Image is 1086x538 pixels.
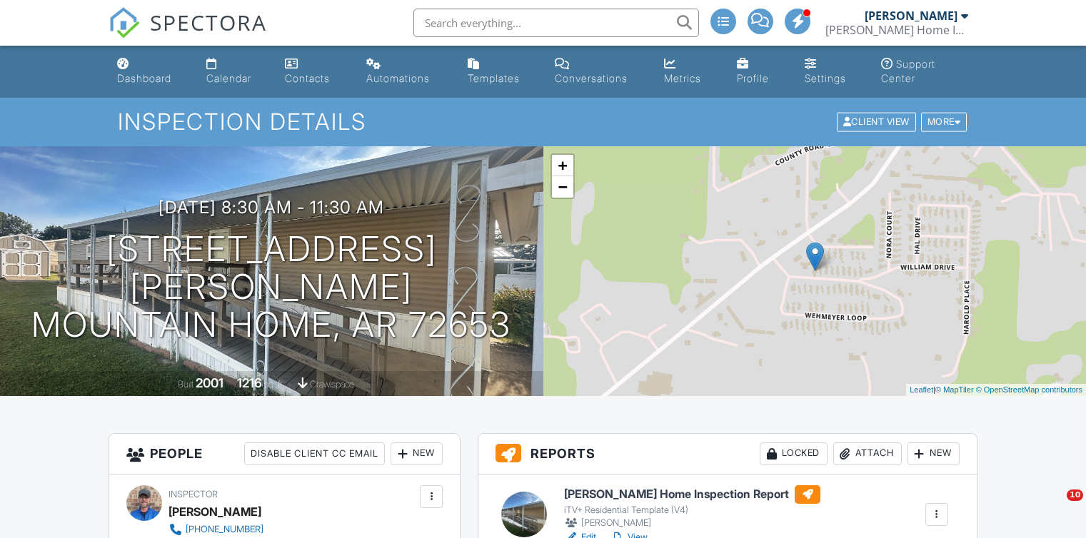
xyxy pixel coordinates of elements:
div: Calendar [206,72,251,84]
a: Conversations [549,51,648,92]
a: Settings [799,51,864,92]
a: © OpenStreetMap contributors [976,385,1082,394]
a: [PHONE_NUMBER] [169,522,333,537]
a: Support Center [875,51,975,92]
div: Automations [366,72,430,84]
div: [PERSON_NAME] [564,516,820,530]
div: Disable Client CC Email [244,442,385,465]
div: Support Center [881,58,935,84]
div: Dashboard [117,72,171,84]
div: Client View [837,113,916,132]
div: Attach [833,442,902,465]
div: Metrics [664,72,701,84]
a: Client View [835,116,920,126]
div: iTV+ Residential Template (V4) [564,504,820,516]
h3: Reports [478,434,977,474]
img: The Best Home Inspection Software - Spectora [109,7,140,39]
span: crawlspace [310,379,354,390]
input: Search everything... [413,9,699,37]
div: 2001 [196,375,223,390]
h1: [STREET_ADDRESS][PERSON_NAME] Mountain Home, AR 72653 [23,230,521,343]
span: 10 [1067,489,1083,501]
a: Zoom in [552,155,573,176]
div: Profile [737,72,769,84]
div: Locked [760,442,828,465]
div: New [907,442,960,465]
h3: People [109,434,460,474]
h1: Inspection Details [118,109,968,134]
span: Inspector [169,489,218,499]
h6: [PERSON_NAME] Home Inspection Report [564,485,820,504]
div: [PERSON_NAME] [169,501,261,522]
div: Templates [468,72,520,84]
div: Settings [805,72,846,84]
div: Conversations [555,72,628,84]
a: SPECTORA [109,19,267,49]
span: Built [178,379,193,390]
a: © MapTiler [935,385,974,394]
div: [PERSON_NAME] [865,9,957,23]
a: Zoom out [552,176,573,198]
div: 1216 [237,375,262,390]
a: Contacts [279,51,349,92]
a: Company Profile [731,51,788,92]
div: [PHONE_NUMBER] [186,524,263,535]
div: New [391,442,443,465]
a: Leaflet [910,385,933,394]
div: More [921,113,967,132]
div: Contacts [285,72,330,84]
div: | [906,384,1086,396]
a: Calendar [201,51,268,92]
span: SPECTORA [150,7,267,37]
div: Hooyer Home Inspections [825,23,968,37]
a: Metrics [658,51,720,92]
a: Automations (Advanced) [361,51,450,92]
a: [PERSON_NAME] Home Inspection Report iTV+ Residential Template (V4) [PERSON_NAME] [564,485,820,531]
a: Dashboard [111,51,189,92]
iframe: Intercom live chat [1037,489,1072,524]
h3: [DATE] 8:30 am - 11:30 am [159,198,384,217]
span: sq. ft. [264,379,284,390]
a: Templates [462,51,538,92]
